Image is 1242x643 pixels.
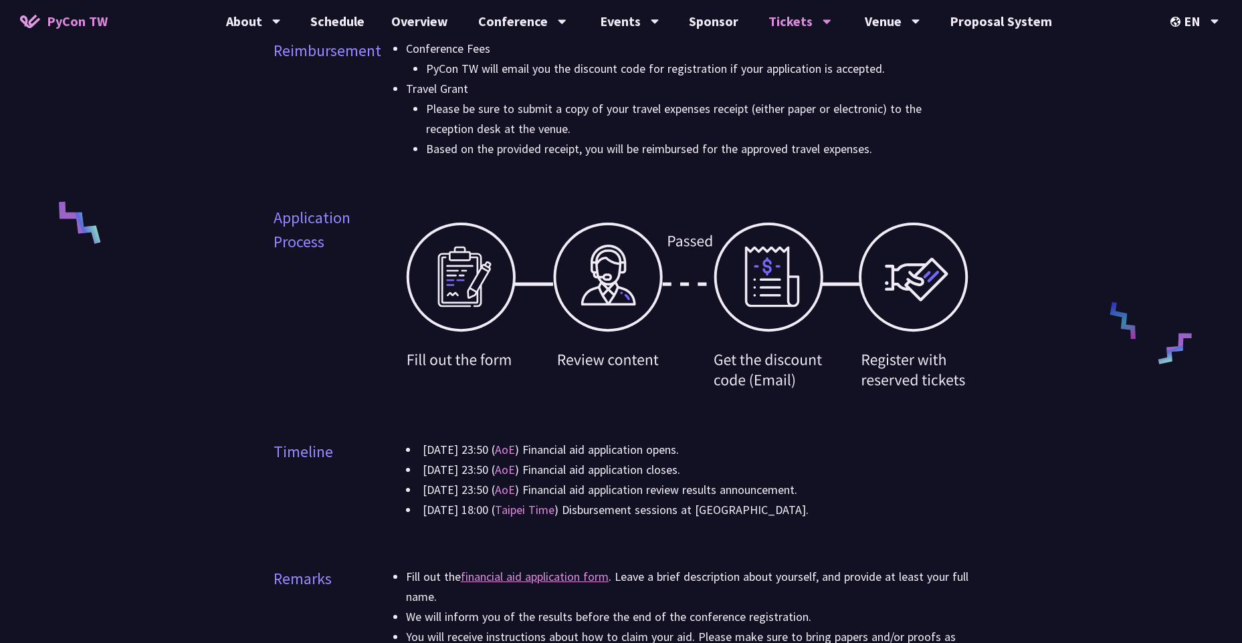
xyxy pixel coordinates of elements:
[20,15,40,28] img: Home icon of PyCon TW 2025
[461,569,609,584] a: financial aid application form
[406,79,969,159] li: Travel Grant
[406,480,969,500] li: [DATE] 23:50 ( ) Financial aid application review results announcement.
[495,482,515,497] a: AoE
[406,500,969,520] li: [DATE] 18:00 ( ) Disbursement sessions at [GEOGRAPHIC_DATA].
[274,39,381,63] p: Reimbursement
[1170,17,1184,27] img: Locale Icon
[495,462,515,477] a: AoE
[406,440,969,460] li: [DATE] 23:50 ( ) Financial aid application opens.
[406,567,969,607] li: Fill out the . Leave a brief description about yourself, and provide at least your full name.
[426,139,969,159] li: Based on the provided receipt, you will be reimbursed for the approved travel expenses.
[426,99,969,139] li: Please be sure to submit a copy of your travel expenses receipt (either paper or electronic) to t...
[495,502,554,517] a: Taipei Time
[426,59,969,79] li: PyCon TW will email you the discount code for registration if your application is accepted.
[406,39,969,79] li: Conference Fees
[406,607,969,627] li: We will inform you of the results before the end of the conference registration.
[274,567,332,591] p: Remarks
[406,460,969,480] li: [DATE] 23:50 ( ) Financial aid application closes.
[274,440,333,464] p: Timeline
[7,5,121,38] a: PyCon TW
[274,206,386,254] p: Application Process
[495,442,515,457] a: AoE
[47,11,108,31] span: PyCon TW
